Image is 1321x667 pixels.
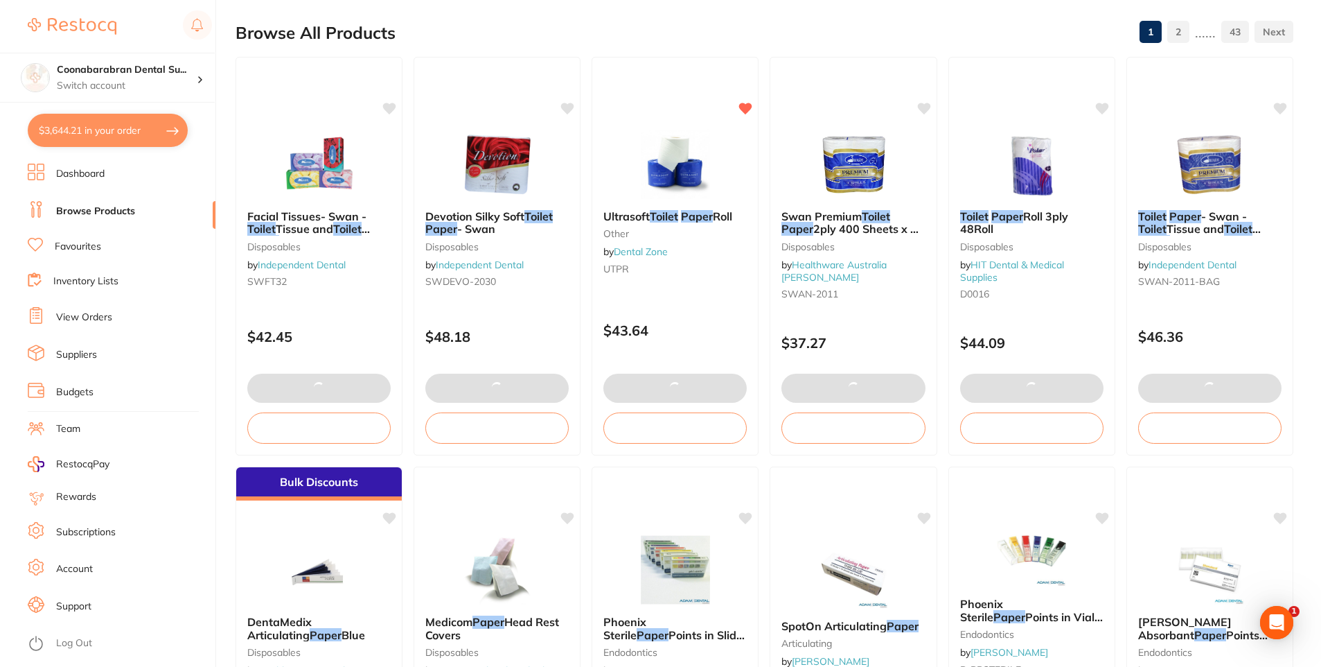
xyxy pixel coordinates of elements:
em: Toilet [247,222,276,236]
em: Toilet [1138,222,1167,236]
span: - Swan [457,222,495,236]
span: Points in Slide Box 100/pk [603,628,745,655]
b: Toilet Paper - Swan - Toilet Tissue and Toilet Paper [1138,210,1282,236]
a: Browse Products [56,205,135,218]
img: Toilet Paper Roll 3ply 48Roll [986,130,1076,199]
small: other [603,228,747,239]
small: disposables [247,241,391,252]
a: Independent Dental [1149,259,1236,271]
b: SpotOn Articulating Paper [781,620,925,632]
img: Kerr Absorbant Paper Points 200/pk [1164,535,1254,605]
em: Paper [1194,628,1226,642]
a: Restocq Logo [28,10,116,42]
img: Phoenix Sterile Paper Points in Vials 200/pk [986,517,1076,587]
span: by [781,259,887,284]
b: Medicom Paper Head Rest Covers [425,616,569,641]
a: View Orders [56,311,112,324]
small: disposables [1138,241,1282,252]
span: SWFT32 [247,275,287,288]
p: $42.45 [247,329,391,345]
span: by [603,245,668,258]
p: $48.18 [425,329,569,345]
p: $43.64 [603,322,747,338]
div: Bulk Discounts [236,467,402,501]
a: [PERSON_NAME] [970,646,1048,659]
img: Coonabarabran Dental Surgery [21,64,49,92]
img: Phoenix Sterile Paper Points in Slide Box 100/pk [630,535,720,605]
em: Toilet [650,209,678,223]
em: Toilet [862,209,890,223]
img: Devotion Silky Soft Toilet Paper - Swan [452,130,542,199]
div: Open Intercom Messenger [1260,606,1293,639]
em: Toilet [333,222,362,236]
span: Points in Vials 200/pk [960,610,1103,636]
b: DentaMedix Articulating Paper Blue [247,616,391,641]
em: Paper [247,235,279,249]
img: Restocq Logo [28,18,116,35]
a: Independent Dental [258,259,346,271]
span: Blue [342,628,365,642]
em: Paper [991,209,1023,223]
img: DentaMedix Articulating Paper Blue [274,535,364,605]
span: [PERSON_NAME] Absorbant [1138,615,1232,641]
b: Phoenix Sterile Paper Points in Vials 200/pk [960,598,1103,623]
p: Switch account [57,79,197,93]
b: Swan Premium Toilet Paper 2ply 400 Sheets x 12 bags of 4 (48 rolls) [781,210,925,236]
a: Favourites [55,240,101,254]
b: Devotion Silky Soft Toilet Paper - Swan [425,210,569,236]
em: Paper [425,222,457,236]
a: Rewards [56,490,96,504]
em: Toilet [524,209,553,223]
span: SWDEVO-2030 [425,275,496,288]
span: Phoenix Sterile [960,597,1003,623]
img: Ultrasoft Toilet Paper Roll [630,130,720,199]
span: by [960,259,1064,284]
h2: Browse All Products [236,24,396,43]
small: Disposables [247,647,391,658]
a: Dashboard [56,167,105,181]
a: Team [56,422,80,436]
a: Account [56,562,93,576]
small: disposables [960,241,1103,252]
a: Budgets [56,386,94,399]
em: Toilet [960,209,988,223]
button: $3,644.21 in your order [28,114,188,147]
span: Tissue and [1167,222,1224,236]
h4: Coonabarabran Dental Surgery [57,63,197,77]
b: Kerr Absorbant Paper Points 200/pk [1138,616,1282,641]
small: Disposables [781,241,925,252]
em: Paper [887,619,919,633]
span: Tissue and [276,222,333,236]
span: - Swan - [1201,209,1246,223]
p: $46.36 [1138,329,1282,345]
img: Toilet Paper - Swan - Toilet Tissue and Toilet Paper [1164,130,1254,199]
em: Paper [472,615,504,629]
a: 2 [1167,18,1189,46]
span: Swan Premium [781,209,862,223]
span: UTPR [603,263,629,275]
span: Points 200/pk [1138,628,1268,655]
span: Phoenix Sterile [603,615,646,641]
em: Paper [1138,235,1170,249]
span: DentaMedix Articulating [247,615,312,641]
span: RestocqPay [56,458,109,471]
a: Dental Zone [614,245,668,258]
span: by [247,259,346,271]
a: Healthware Australia [PERSON_NAME] [781,259,887,284]
span: 1 [1288,606,1300,617]
img: SpotOn Articulating Paper [808,539,898,609]
a: Suppliers [56,348,97,362]
small: articulating [781,638,925,649]
small: disposables [425,647,569,658]
img: Facial Tissues- Swan - Toilet Tissue and Toilet Paper [274,130,364,199]
p: ...... [1195,24,1216,40]
em: Paper [781,222,813,236]
img: Medicom Paper Head Rest Covers [452,535,542,605]
a: Independent Dental [436,259,524,271]
a: RestocqPay [28,456,109,472]
small: endodontics [603,647,747,658]
em: Paper [993,610,1025,624]
a: 1 [1140,18,1162,46]
span: Ultrasoft [603,209,650,223]
em: Paper [637,628,668,642]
